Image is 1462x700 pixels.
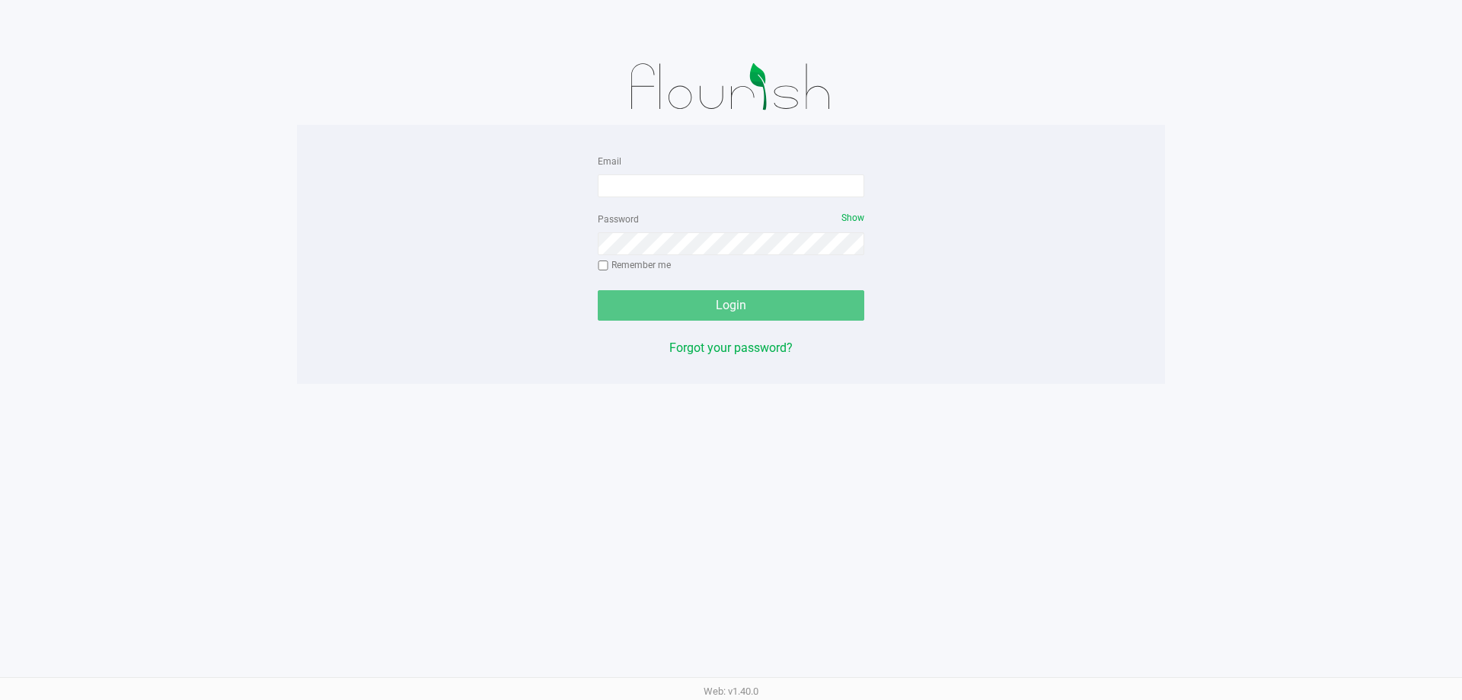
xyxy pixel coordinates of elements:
span: Web: v1.40.0 [704,686,758,697]
label: Email [598,155,621,168]
span: Show [841,213,864,223]
label: Remember me [598,258,671,272]
label: Password [598,213,639,226]
button: Forgot your password? [669,339,793,357]
input: Remember me [598,261,608,271]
